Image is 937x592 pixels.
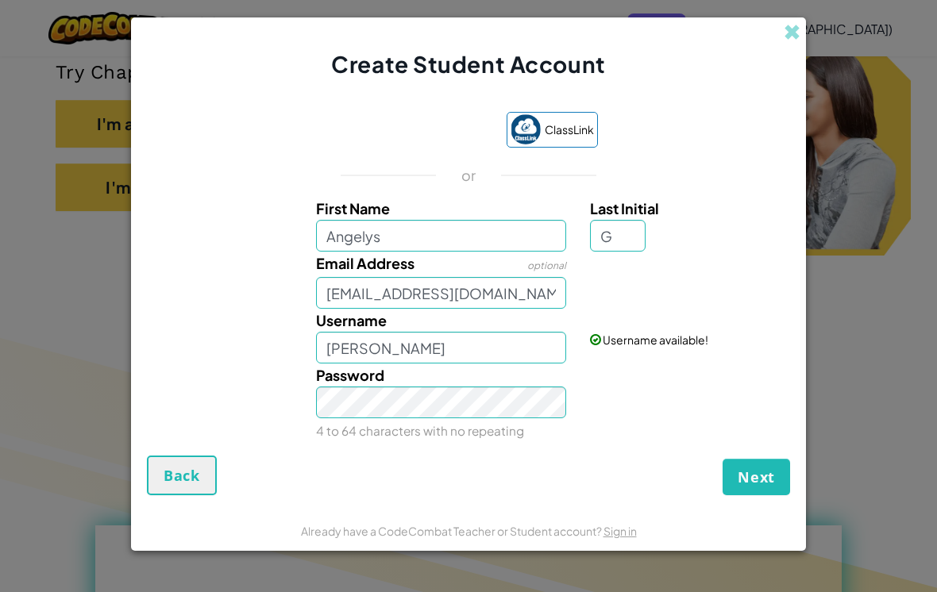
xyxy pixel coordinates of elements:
[461,166,476,185] p: or
[316,366,384,384] span: Password
[316,254,415,272] span: Email Address
[147,456,217,495] button: Back
[316,423,524,438] small: 4 to 64 characters with no repeating
[603,333,708,347] span: Username available!
[164,466,200,485] span: Back
[545,118,594,141] span: ClassLink
[331,50,605,78] span: Create Student Account
[590,199,659,217] span: Last Initial
[339,113,491,148] div: Acceder con Google. Se abre en una pestaña nueva
[511,114,541,144] img: classlink-logo-small.png
[723,459,790,495] button: Next
[301,524,603,538] span: Already have a CodeCombat Teacher or Student account?
[316,199,390,217] span: First Name
[603,524,637,538] a: Sign in
[738,467,775,486] span: Next
[527,259,566,271] span: optional
[331,113,499,148] iframe: Botón de Acceder con Google
[316,311,387,329] span: Username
